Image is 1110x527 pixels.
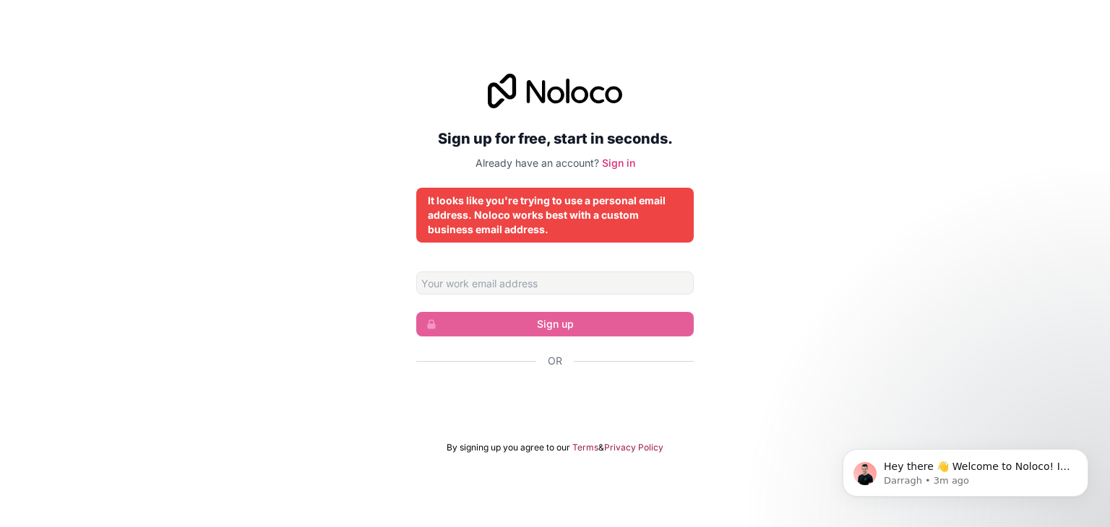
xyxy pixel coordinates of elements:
[476,157,599,169] span: Already have an account?
[821,419,1110,520] iframe: Intercom notifications message
[416,312,694,336] button: Sign up
[602,157,635,169] a: Sign in
[447,442,570,453] span: By signing up you agree to our
[604,442,663,453] a: Privacy Policy
[416,271,694,295] input: Email address
[428,193,682,237] div: It looks like you're trying to use a personal email address. Noloco works best with a custom busi...
[598,442,604,453] span: &
[416,126,694,152] h2: Sign up for free, start in seconds.
[548,354,562,368] span: Or
[409,384,701,416] iframe: Google 계정으로 로그인 버튼
[572,442,598,453] a: Terms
